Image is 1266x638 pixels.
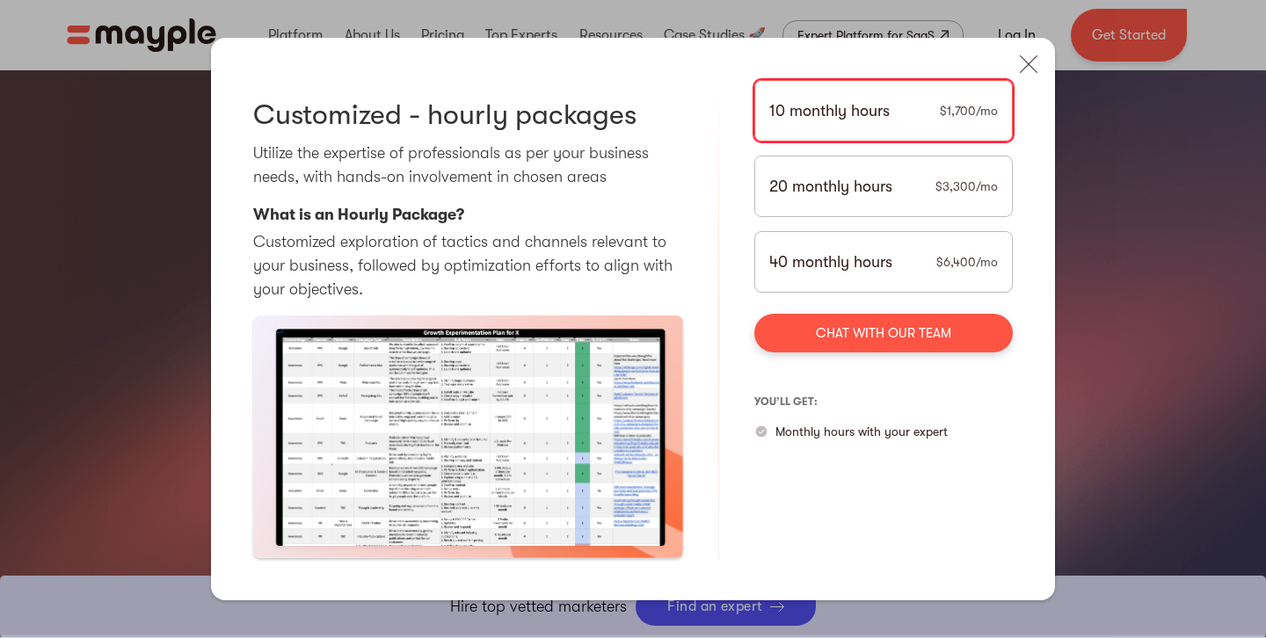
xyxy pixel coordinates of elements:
[769,175,892,199] p: 20 monthly hours
[253,203,464,227] p: What is an Hourly Package?
[253,230,683,301] p: Customized exploration of tactics and channels relevant to your business, followed by optimizatio...
[936,253,998,271] div: $6,400/mo
[769,250,892,274] p: 40 monthly hours
[253,98,637,133] h3: Customized - hourly packages
[940,102,998,120] div: $1,700/mo
[253,141,683,189] p: Utilize the expertise of professionals as per your business needs, with hands-on involvement in c...
[754,314,1013,352] a: Chat with our team
[754,388,1013,416] p: you’ll get:
[775,423,948,440] p: Monthly hours with your expert
[769,99,890,123] p: 10 monthly hours
[935,178,998,195] div: $3,300/mo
